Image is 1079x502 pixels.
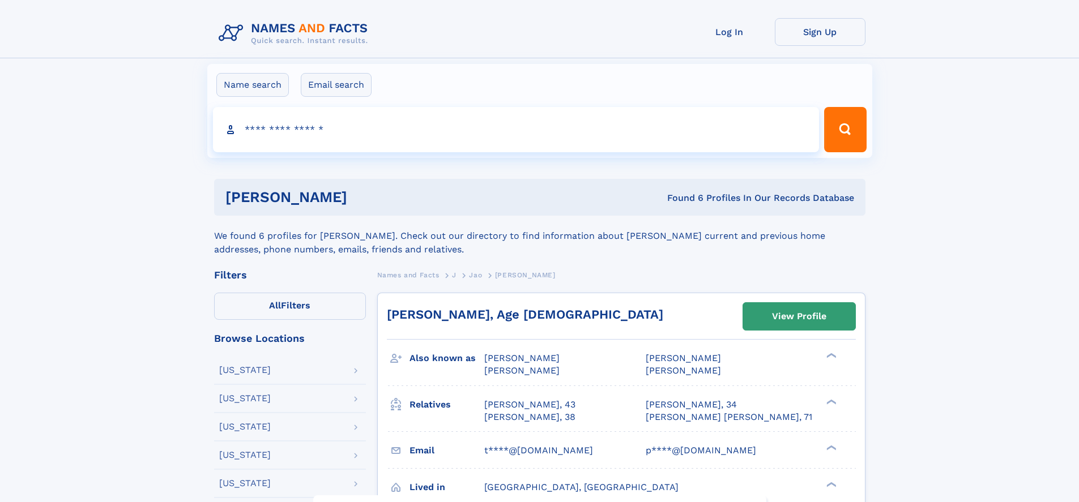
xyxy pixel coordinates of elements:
h3: Email [410,441,484,460]
a: [PERSON_NAME] [PERSON_NAME], 71 [646,411,812,423]
div: [US_STATE] [219,394,271,403]
h3: Also known as [410,349,484,368]
a: [PERSON_NAME], 34 [646,398,737,411]
div: Found 6 Profiles In Our Records Database [507,192,854,204]
a: View Profile [743,303,855,330]
span: [GEOGRAPHIC_DATA], [GEOGRAPHIC_DATA] [484,482,679,492]
a: Sign Up [775,18,865,46]
button: Search Button [824,107,866,152]
div: Filters [214,270,366,280]
span: All [269,300,281,311]
span: [PERSON_NAME] [646,353,721,363]
div: View Profile [772,303,826,329]
h3: Lived in [410,478,484,497]
span: [PERSON_NAME] [495,271,556,279]
div: Browse Locations [214,333,366,344]
label: Email search [301,73,372,97]
a: [PERSON_NAME], 38 [484,411,575,423]
div: ❯ [824,444,837,451]
div: ❯ [824,480,837,488]
span: [PERSON_NAME] [484,365,560,376]
label: Name search [216,73,289,97]
div: [US_STATE] [219,479,271,488]
div: ❯ [824,352,837,359]
div: We found 6 profiles for [PERSON_NAME]. Check out our directory to find information about [PERSON_... [214,216,865,256]
span: Jao [469,271,482,279]
a: Log In [684,18,775,46]
a: Jao [469,268,482,282]
a: [PERSON_NAME], 43 [484,398,575,411]
div: [US_STATE] [219,450,271,460]
h3: Relatives [410,395,484,414]
span: J [452,271,457,279]
div: [US_STATE] [219,422,271,431]
img: Logo Names and Facts [214,18,377,49]
span: [PERSON_NAME] [484,353,560,363]
label: Filters [214,293,366,320]
a: Names and Facts [377,268,440,282]
h1: [PERSON_NAME] [225,190,507,204]
div: [US_STATE] [219,366,271,375]
span: [PERSON_NAME] [646,365,721,376]
a: [PERSON_NAME], Age [DEMOGRAPHIC_DATA] [387,307,663,321]
div: ❯ [824,398,837,405]
input: search input [213,107,820,152]
a: J [452,268,457,282]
